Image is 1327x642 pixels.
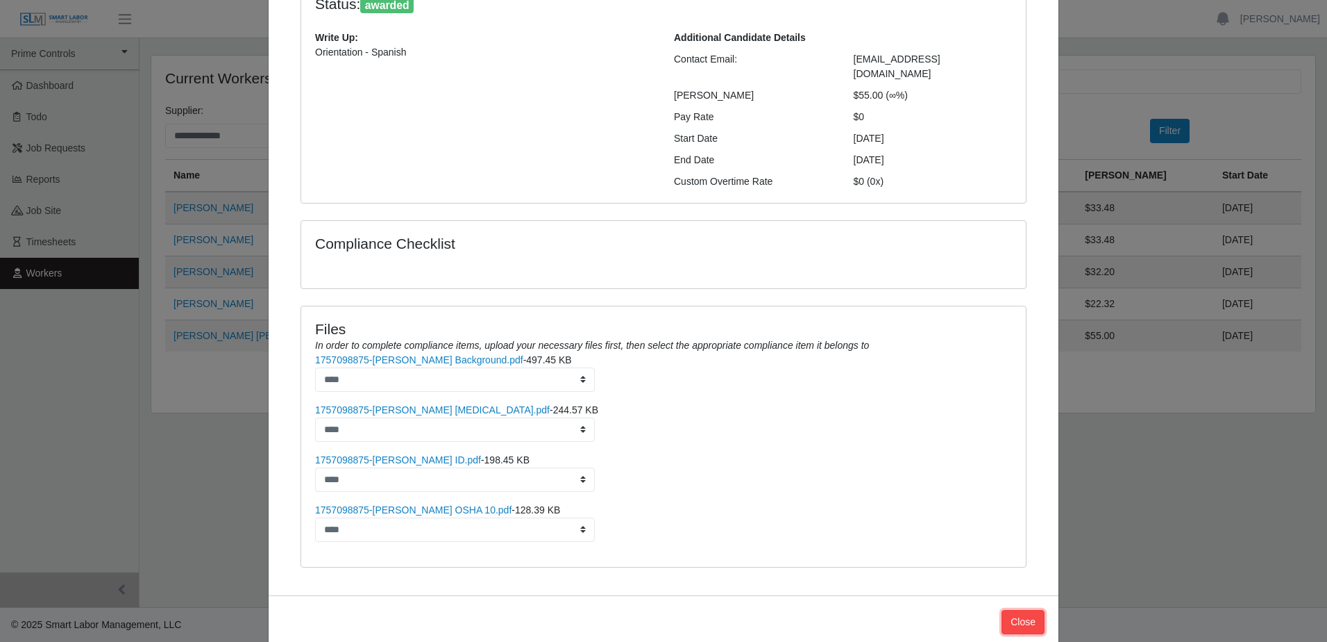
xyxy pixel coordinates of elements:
[315,353,1012,392] li: -
[315,404,550,415] a: 1757098875-[PERSON_NAME] [MEDICAL_DATA].pdf
[854,154,884,165] span: [DATE]
[663,110,843,124] div: Pay Rate
[843,131,1023,146] div: [DATE]
[663,131,843,146] div: Start Date
[484,454,530,466] span: 198.45 KB
[663,52,843,81] div: Contact Email:
[315,340,869,351] i: In order to complete compliance items, upload your necessary files first, then select the appropr...
[843,88,1023,103] div: $55.00 (∞%)
[663,153,843,167] div: End Date
[526,354,571,365] span: 497.45 KB
[553,404,598,415] span: 244.57 KB
[315,32,358,43] b: Write Up:
[315,45,653,60] p: Orientation - Spanish
[674,32,806,43] b: Additional Candidate Details
[315,453,1012,492] li: -
[315,454,481,466] a: 1757098875-[PERSON_NAME] ID.pdf
[854,176,884,187] span: $0 (0x)
[315,503,1012,542] li: -
[663,88,843,103] div: [PERSON_NAME]
[315,504,512,516] a: 1757098875-[PERSON_NAME] OSHA 10.pdf
[315,403,1012,442] li: -
[663,174,843,189] div: Custom Overtime Rate
[843,110,1023,124] div: $0
[315,354,523,365] a: 1757098875-[PERSON_NAME] Background.pdf
[515,504,560,516] span: 128.39 KB
[315,320,1012,338] h4: Files
[854,53,940,79] span: [EMAIL_ADDRESS][DOMAIN_NAME]
[315,235,772,252] h4: Compliance Checklist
